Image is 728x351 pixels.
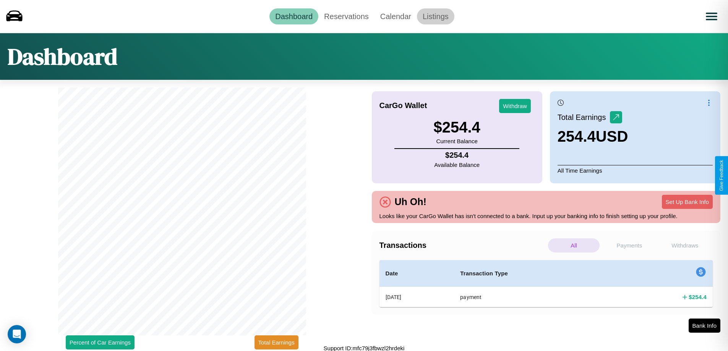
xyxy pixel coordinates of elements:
[8,325,26,343] div: Open Intercom Messenger
[603,238,655,252] p: Payments
[8,41,117,72] h1: Dashboard
[386,269,448,278] h4: Date
[662,195,713,209] button: Set Up Bank Info
[379,260,713,307] table: simple table
[719,160,724,191] div: Give Feedback
[460,269,606,278] h4: Transaction Type
[433,136,480,146] p: Current Balance
[701,6,722,27] button: Open menu
[66,335,135,349] button: Percent of Car Earnings
[379,211,713,221] p: Looks like your CarGo Wallet has isn't connected to a bank. Input up your banking info to finish ...
[433,119,480,136] h3: $ 254.4
[391,196,430,207] h4: Uh Oh!
[558,110,610,124] p: Total Earnings
[558,165,713,176] p: All Time Earnings
[255,335,298,349] button: Total Earnings
[318,8,375,24] a: Reservations
[434,151,480,160] h4: $ 254.4
[375,8,417,24] a: Calendar
[689,293,707,301] h4: $ 254.4
[689,319,720,333] button: Bank Info
[434,160,480,170] p: Available Balance
[548,238,600,252] p: All
[417,8,454,24] a: Listings
[379,241,546,250] h4: Transactions
[558,128,628,145] h3: 254.4 USD
[269,8,318,24] a: Dashboard
[379,101,427,110] h4: CarGo Wallet
[659,238,711,252] p: Withdraws
[454,287,613,307] th: payment
[499,99,531,113] button: Withdraw
[379,287,454,307] th: [DATE]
